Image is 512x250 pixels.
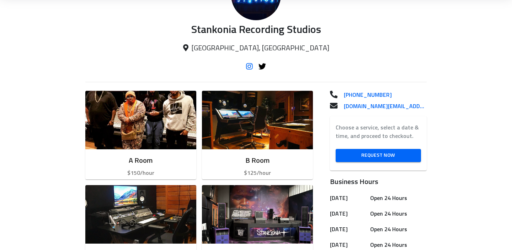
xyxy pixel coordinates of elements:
a: [PHONE_NUMBER] [338,91,427,99]
a: [DOMAIN_NAME][EMAIL_ADDRESS][DOMAIN_NAME] [338,102,427,111]
h6: B Room [208,155,307,166]
h6: [DATE] [330,240,367,250]
h6: Business Hours [330,176,427,188]
h6: Open 24 Hours [370,209,424,219]
a: Request Now [336,149,421,162]
p: Stankonia Recording Studios [85,24,427,37]
img: Room image [85,91,196,149]
h6: [DATE] [330,209,367,219]
h6: Open 24 Hours [370,240,424,250]
h6: [DATE] [330,224,367,234]
h6: Open 24 Hours [370,193,424,203]
img: Room image [85,185,196,244]
h6: Open 24 Hours [370,224,424,234]
p: [GEOGRAPHIC_DATA], [GEOGRAPHIC_DATA] [85,44,427,53]
label: Choose a service, select a date & time, and proceed to checkout. [336,123,421,140]
button: B Room$125/hour [202,91,313,179]
span: Request Now [341,151,415,160]
h6: [DATE] [330,193,367,203]
button: A Room$150/hour [85,91,196,179]
img: Room image [202,185,313,244]
img: Room image [202,91,313,149]
h6: A Room [91,155,191,166]
p: $150/hour [91,169,191,177]
p: $125/hour [208,169,307,177]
